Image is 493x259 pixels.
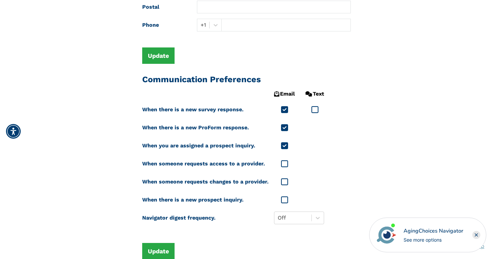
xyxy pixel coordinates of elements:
label: Phone [137,19,192,31]
label: When you are assigned a prospect inquiry. [142,139,255,152]
img: avatar [375,224,398,246]
div: AgingChoices Navigator [404,227,463,235]
label: When there is a new survey response. [142,103,244,116]
label: When someone requests changes to a provider. [142,175,269,188]
label: Postal [137,1,192,13]
div: See more options [404,236,463,243]
div: Close [472,231,480,239]
label: When there is a new ProForm response. [142,121,249,134]
h2: Communication Preferences [142,75,351,85]
button: Update [142,47,175,64]
label: When someone requests access to a provider. [142,157,265,170]
label: When there is a new prospect inquiry. [142,193,244,206]
span: Email [274,90,295,98]
label: Navigator digest frequency. [142,212,216,224]
span: Text [305,90,324,98]
div: Accessibility Menu [6,124,21,139]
